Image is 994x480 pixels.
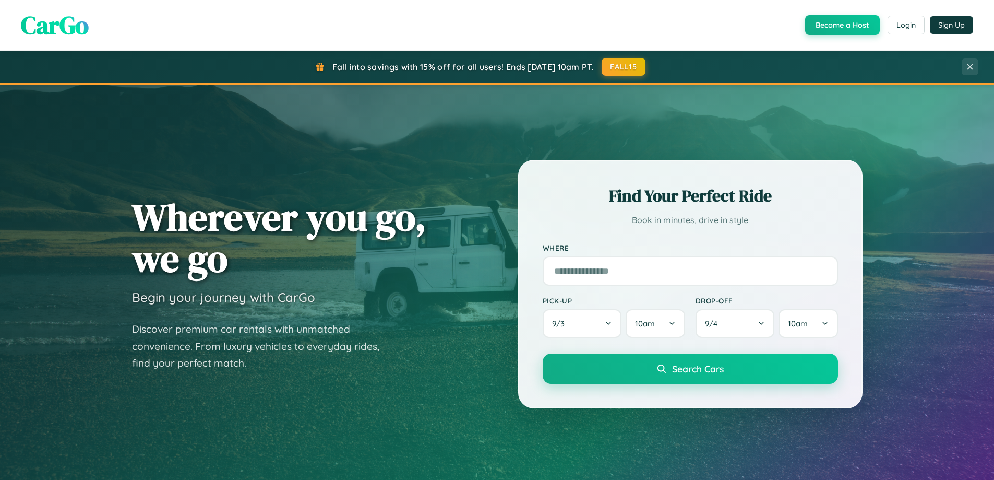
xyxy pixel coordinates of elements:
[705,319,723,329] span: 9 / 4
[543,354,838,384] button: Search Cars
[779,309,837,338] button: 10am
[332,62,594,72] span: Fall into savings with 15% off for all users! Ends [DATE] 10am PT.
[888,16,925,34] button: Login
[132,196,426,279] h1: Wherever you go, we go
[552,319,570,329] span: 9 / 3
[543,243,838,252] label: Where
[696,309,775,338] button: 9/4
[672,363,724,374] span: Search Cars
[696,296,838,305] label: Drop-off
[132,289,315,305] h3: Begin your journey with CarGo
[543,184,838,207] h2: Find Your Perfect Ride
[21,8,89,42] span: CarGo
[543,309,622,338] button: 9/3
[543,213,838,228] p: Book in minutes, drive in style
[788,319,808,329] span: 10am
[543,296,685,305] label: Pick-up
[626,309,685,338] button: 10am
[805,15,880,35] button: Become a Host
[635,319,655,329] span: 10am
[930,16,973,34] button: Sign Up
[602,58,645,76] button: FALL15
[132,321,393,372] p: Discover premium car rentals with unmatched convenience. From luxury vehicles to everyday rides, ...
